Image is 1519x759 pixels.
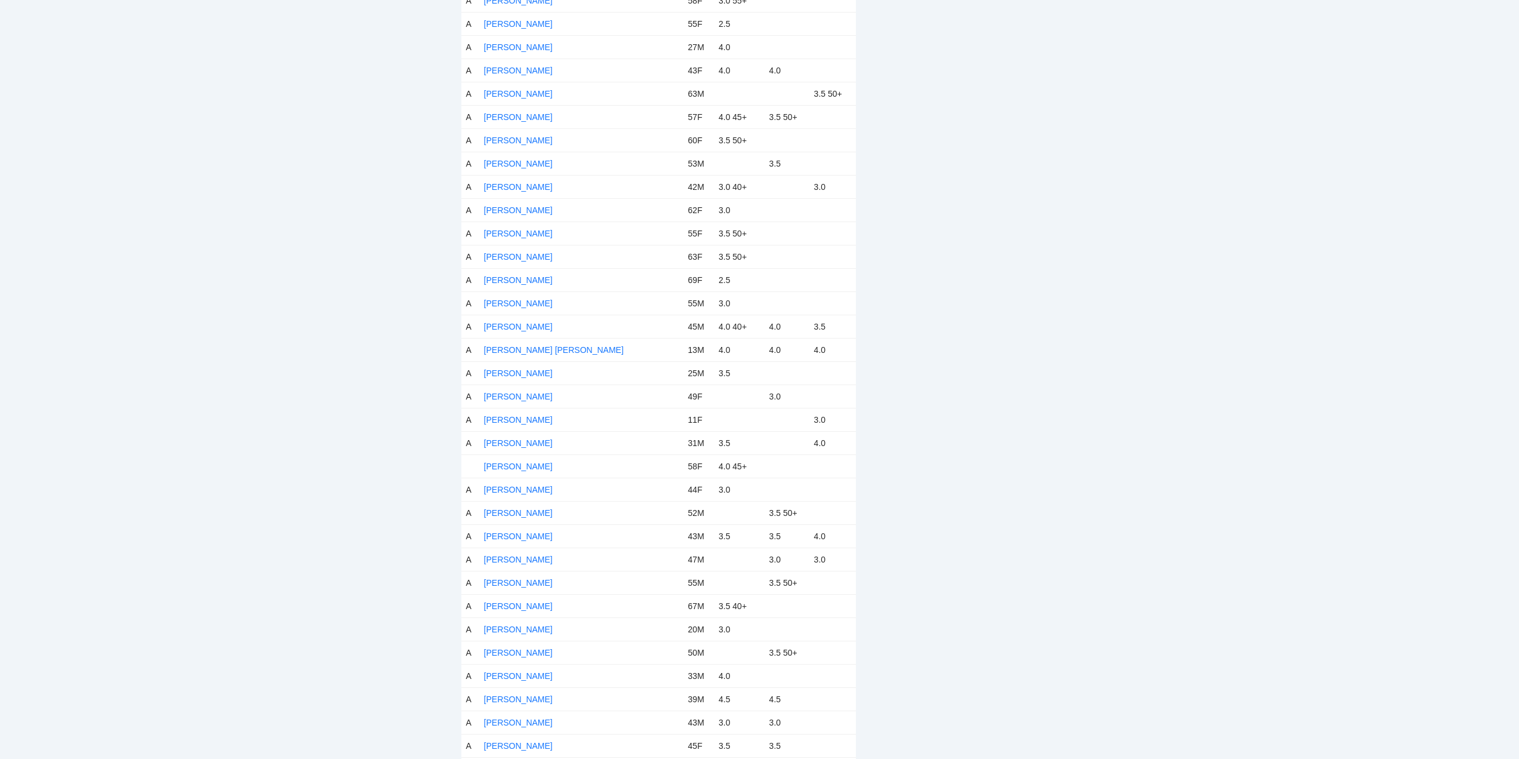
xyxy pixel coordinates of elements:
[714,687,765,711] td: 4.5
[461,315,479,338] td: A
[461,524,479,548] td: A
[461,734,479,757] td: A
[714,431,765,454] td: 3.5
[683,501,714,524] td: 52M
[683,152,714,175] td: 53M
[484,601,553,611] a: [PERSON_NAME]
[683,385,714,408] td: 49F
[683,524,714,548] td: 43M
[484,19,553,29] a: [PERSON_NAME]
[484,438,553,448] a: [PERSON_NAME]
[461,408,479,431] td: A
[683,268,714,291] td: 69F
[765,501,809,524] td: 3.5 50+
[714,291,765,315] td: 3.0
[683,128,714,152] td: 60F
[714,12,765,35] td: 2.5
[683,711,714,734] td: 43M
[714,268,765,291] td: 2.5
[461,594,479,617] td: A
[461,198,479,222] td: A
[461,385,479,408] td: A
[484,159,553,168] a: [PERSON_NAME]
[683,454,714,478] td: 58F
[461,12,479,35] td: A
[461,35,479,59] td: A
[484,671,553,681] a: [PERSON_NAME]
[765,524,809,548] td: 3.5
[683,548,714,571] td: 47M
[683,431,714,454] td: 31M
[461,548,479,571] td: A
[461,711,479,734] td: A
[484,322,553,331] a: [PERSON_NAME]
[683,315,714,338] td: 45M
[683,594,714,617] td: 67M
[461,687,479,711] td: A
[683,105,714,128] td: 57F
[461,338,479,361] td: A
[484,182,553,192] a: [PERSON_NAME]
[461,222,479,245] td: A
[484,252,553,262] a: [PERSON_NAME]
[765,548,809,571] td: 3.0
[484,89,553,99] a: [PERSON_NAME]
[714,222,765,245] td: 3.5 50+
[809,338,856,361] td: 4.0
[484,462,553,471] a: [PERSON_NAME]
[683,222,714,245] td: 55F
[683,641,714,664] td: 50M
[461,478,479,501] td: A
[484,392,553,401] a: [PERSON_NAME]
[765,734,809,757] td: 3.5
[714,338,765,361] td: 4.0
[809,408,856,431] td: 3.0
[484,275,553,285] a: [PERSON_NAME]
[461,571,479,594] td: A
[714,128,765,152] td: 3.5 50+
[484,508,553,518] a: [PERSON_NAME]
[683,82,714,105] td: 63M
[461,501,479,524] td: A
[714,454,765,478] td: 4.0 45+
[809,315,856,338] td: 3.5
[714,245,765,268] td: 3.5 50+
[714,59,765,82] td: 4.0
[714,594,765,617] td: 3.5 40+
[683,687,714,711] td: 39M
[765,687,809,711] td: 4.5
[461,664,479,687] td: A
[683,12,714,35] td: 55F
[714,734,765,757] td: 3.5
[484,555,553,564] a: [PERSON_NAME]
[714,711,765,734] td: 3.0
[484,299,553,308] a: [PERSON_NAME]
[809,82,856,105] td: 3.5 50+
[461,291,479,315] td: A
[714,664,765,687] td: 4.0
[765,385,809,408] td: 3.0
[461,175,479,198] td: A
[683,734,714,757] td: 45F
[484,66,553,75] a: [PERSON_NAME]
[714,35,765,59] td: 4.0
[765,571,809,594] td: 3.5 50+
[714,524,765,548] td: 3.5
[714,478,765,501] td: 3.0
[683,245,714,268] td: 63F
[683,478,714,501] td: 44F
[714,617,765,641] td: 3.0
[765,641,809,664] td: 3.5 50+
[484,625,553,634] a: [PERSON_NAME]
[484,368,553,378] a: [PERSON_NAME]
[484,42,553,52] a: [PERSON_NAME]
[683,198,714,222] td: 62F
[765,152,809,175] td: 3.5
[484,229,553,238] a: [PERSON_NAME]
[809,431,856,454] td: 4.0
[765,338,809,361] td: 4.0
[461,152,479,175] td: A
[484,415,553,425] a: [PERSON_NAME]
[683,59,714,82] td: 43F
[461,641,479,664] td: A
